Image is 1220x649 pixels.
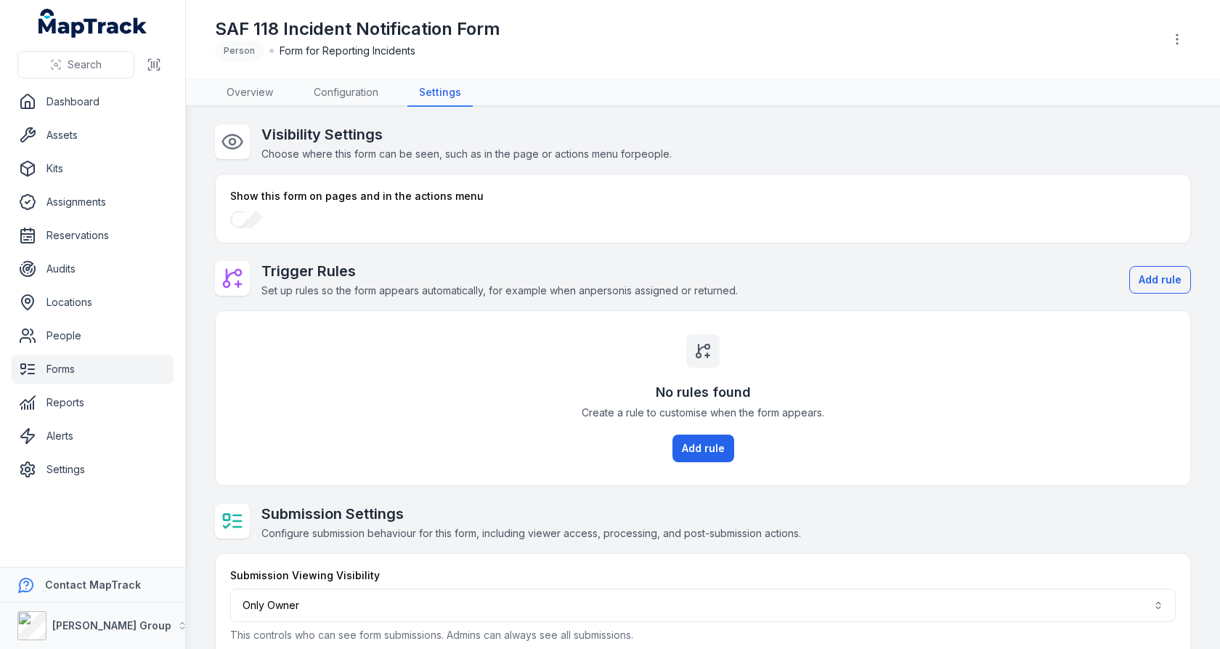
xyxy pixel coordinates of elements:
input: :r1q:-form-item-label [230,211,262,228]
span: Create a rule to customise when the form appears. [582,406,824,420]
strong: Contact MapTrack [45,579,141,591]
a: Audits [12,254,174,283]
h2: Visibility Settings [261,124,672,145]
button: Add rule [672,435,734,462]
label: Show this form on pages and in the actions menu [230,189,484,203]
strong: [PERSON_NAME] Group [52,619,171,632]
a: Locations [12,288,174,317]
span: Form for Reporting Incidents [280,44,415,58]
a: Reports [12,388,174,417]
span: Choose where this form can be seen, such as in the page or actions menu for people . [261,148,672,160]
button: Only Owner [230,589,1176,622]
h2: Submission Settings [261,504,801,524]
a: Kits [12,154,174,183]
a: Configuration [302,79,390,107]
div: Person [215,41,264,61]
a: Settings [12,455,174,484]
a: Assets [12,121,174,150]
a: Settings [407,79,473,107]
label: Submission Viewing Visibility [230,568,380,583]
a: Forms [12,355,174,384]
a: People [12,321,174,350]
span: Configure submission behaviour for this form, including viewer access, processing, and post-submi... [261,527,801,539]
a: Dashboard [12,87,174,116]
a: Overview [215,79,285,107]
a: Alerts [12,422,174,451]
h2: Trigger Rules [261,261,738,281]
a: Reservations [12,221,174,250]
h1: SAF 118 Incident Notification Form [215,17,500,41]
button: Search [17,51,134,78]
button: Add rule [1129,266,1191,294]
span: Set up rules so the form appears automatically, for example when an person is assigned or returned. [261,284,738,297]
span: Search [68,57,102,72]
p: This controls who can see form submissions. Admins can always see all submissions. [230,628,1176,642]
h3: No rules found [656,382,751,403]
a: MapTrack [38,9,147,38]
a: Assignments [12,188,174,217]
